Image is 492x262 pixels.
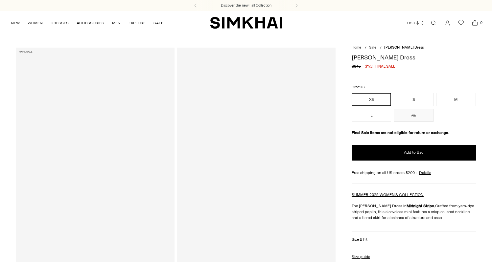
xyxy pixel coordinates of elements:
[427,16,440,30] a: Open search modal
[436,93,476,106] button: M
[221,3,271,8] a: Discover the new Fall Collection
[404,150,424,155] span: Add to Bag
[352,130,449,135] strong: Final Sale items are not eligible for return or exchange.
[352,145,476,161] button: Add to Bag
[352,84,365,90] label: Size:
[352,192,424,197] a: SUMMER 2025 WOMEN'S COLLECTION
[369,45,376,50] a: Sale
[407,204,435,208] strong: Midnight Stripe.
[51,16,69,30] a: DRESSES
[210,16,282,29] a: SIMKHAI
[352,170,476,176] div: Free shipping on all US orders $200+
[352,63,361,69] s: $345
[365,45,366,51] div: /
[455,16,468,30] a: Wishlist
[352,254,370,260] a: Size guide
[384,45,424,50] span: [PERSON_NAME] Dress
[352,237,367,242] h3: Size & Fit
[28,16,43,30] a: WOMEN
[352,45,361,50] a: Home
[365,63,373,69] span: $172
[360,85,365,89] span: XS
[394,109,433,122] button: XL
[407,16,425,30] button: USD $
[129,16,146,30] a: EXPLORE
[352,231,476,248] button: Size & Fit
[478,20,484,26] span: 0
[77,16,104,30] a: ACCESSORIES
[112,16,121,30] a: MEN
[419,170,431,176] a: Details
[352,93,391,106] button: XS
[380,45,382,51] div: /
[352,55,476,60] h1: [PERSON_NAME] Dress
[352,203,476,221] p: The [PERSON_NAME] Dress in Crafted from yarn-dye striped poplin, this sleeveless mini features a ...
[352,45,476,51] nav: breadcrumbs
[394,93,433,106] button: S
[441,16,454,30] a: Go to the account page
[11,16,20,30] a: NEW
[153,16,163,30] a: SALE
[468,16,481,30] a: Open cart modal
[352,109,391,122] button: L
